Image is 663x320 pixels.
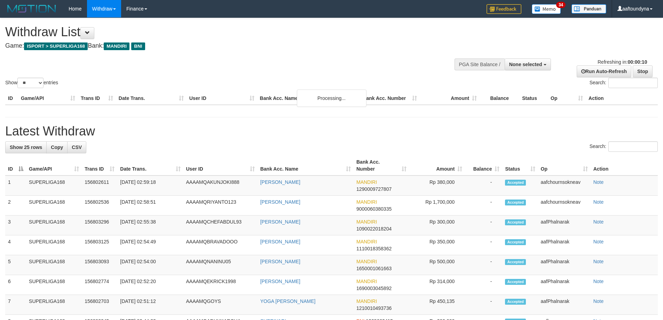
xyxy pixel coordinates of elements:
th: User ID [187,92,257,105]
span: Accepted [505,259,526,265]
a: [PERSON_NAME] [260,219,300,225]
th: User ID: activate to sort column ascending [183,156,258,175]
span: MANDIRI [356,239,377,244]
h1: Latest Withdraw [5,124,658,138]
div: PGA Site Balance / [455,58,505,70]
h1: Withdraw List [5,25,435,39]
label: Show entries [5,78,58,88]
td: - [465,235,502,255]
span: Show 25 rows [10,145,42,150]
th: Date Trans. [116,92,187,105]
td: - [465,255,502,275]
td: Rp 1,700,000 [409,196,465,216]
a: [PERSON_NAME] [260,279,300,284]
td: AAAAMQBRAVADOOO [183,235,258,255]
img: panduan.png [571,4,606,14]
span: MANDIRI [104,42,129,50]
th: Action [586,92,658,105]
td: [DATE] 02:54:00 [117,255,183,275]
span: Copy 1210010493736 to clipboard [356,305,392,311]
span: Accepted [505,180,526,186]
select: Showentries [17,78,44,88]
td: [DATE] 02:59:18 [117,175,183,196]
th: Game/API [18,92,78,105]
span: Accepted [505,219,526,225]
td: 7 [5,295,26,315]
td: [DATE] 02:51:12 [117,295,183,315]
td: Rp 300,000 [409,216,465,235]
a: Copy [46,141,68,153]
a: CSV [67,141,86,153]
th: Balance [480,92,519,105]
input: Search: [608,78,658,88]
td: Rp 500,000 [409,255,465,275]
td: aafPhalnarak [538,255,591,275]
th: Bank Acc. Number [360,92,420,105]
td: aafPhalnarak [538,216,591,235]
img: MOTION_logo.png [5,3,58,14]
td: 4 [5,235,26,255]
a: Stop [633,65,653,77]
td: SUPERLIGA168 [26,235,82,255]
div: Processing... [297,89,366,107]
td: - [465,175,502,196]
span: Copy 1650001061663 to clipboard [356,266,392,271]
a: [PERSON_NAME] [260,259,300,264]
img: Feedback.jpg [487,4,521,14]
span: Accepted [505,200,526,205]
td: Rp 450,135 [409,295,465,315]
td: [DATE] 02:54:49 [117,235,183,255]
a: YOGA [PERSON_NAME] [260,298,316,304]
span: 34 [556,2,566,8]
a: Note [593,259,604,264]
td: SUPERLIGA168 [26,175,82,196]
td: 3 [5,216,26,235]
span: Accepted [505,239,526,245]
a: Note [593,219,604,225]
td: [DATE] 02:58:51 [117,196,183,216]
span: MANDIRI [356,259,377,264]
td: AAAAMQCHEFABDUL93 [183,216,258,235]
span: Copy 1090022018204 to clipboard [356,226,392,232]
td: SUPERLIGA168 [26,216,82,235]
th: Date Trans.: activate to sort column ascending [117,156,183,175]
td: SUPERLIGA168 [26,255,82,275]
td: Rp 380,000 [409,175,465,196]
th: Bank Acc. Name: activate to sort column ascending [258,156,354,175]
td: AAAAMQAKUNJOKI888 [183,175,258,196]
span: Copy 9000060380335 to clipboard [356,206,392,212]
td: AAAAMQRIYANTO123 [183,196,258,216]
span: Copy 1110018358362 to clipboard [356,246,392,251]
a: Note [593,279,604,284]
td: 156803296 [82,216,117,235]
td: SUPERLIGA168 [26,196,82,216]
span: CSV [72,145,82,150]
span: None selected [509,62,542,67]
th: Action [591,156,658,175]
span: MANDIRI [356,179,377,185]
td: 5 [5,255,26,275]
td: - [465,295,502,315]
th: Amount: activate to sort column ascending [409,156,465,175]
td: 156802703 [82,295,117,315]
span: Copy 1690003045892 to clipboard [356,286,392,291]
td: SUPERLIGA168 [26,275,82,295]
td: - [465,216,502,235]
td: 156803093 [82,255,117,275]
td: AAAAMQGOYS [183,295,258,315]
a: [PERSON_NAME] [260,239,300,244]
td: 156803125 [82,235,117,255]
a: [PERSON_NAME] [260,179,300,185]
td: 2 [5,196,26,216]
button: None selected [505,58,551,70]
td: 156802774 [82,275,117,295]
input: Search: [608,141,658,152]
td: [DATE] 02:55:38 [117,216,183,235]
span: ISPORT > SUPERLIGA168 [24,42,88,50]
span: Accepted [505,279,526,285]
span: Accepted [505,299,526,305]
td: Rp 314,000 [409,275,465,295]
td: 1 [5,175,26,196]
span: Copy [51,145,63,150]
a: Show 25 rows [5,141,47,153]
